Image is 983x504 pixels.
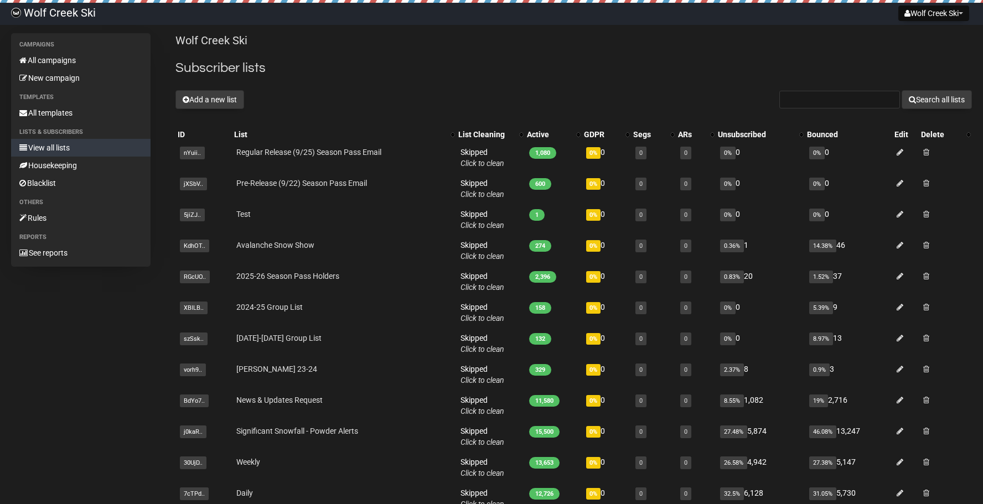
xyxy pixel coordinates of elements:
a: Click to clean [461,159,504,168]
span: RGcUO.. [180,271,210,283]
a: 0 [639,459,643,466]
li: Campaigns [11,38,151,51]
span: Skipped [461,179,504,199]
div: Active [527,129,571,140]
a: 0 [684,242,687,250]
a: All campaigns [11,51,151,69]
span: Skipped [461,365,504,385]
span: 0% [586,457,601,469]
span: 5jiZJ.. [180,209,205,221]
span: 27.48% [720,425,747,438]
a: See reports [11,244,151,262]
span: 15,500 [529,426,560,438]
span: nYuii.. [180,147,205,159]
td: 0 [582,173,631,204]
span: Skipped [461,148,504,168]
span: Skipped [461,334,504,354]
th: List Cleaning: No sort applied, activate to apply an ascending sort [456,127,525,142]
a: 0 [684,335,687,342]
span: 12,726 [529,488,560,500]
a: 0 [684,273,687,280]
div: Bounced [807,129,889,140]
a: 0 [639,304,643,311]
a: Click to clean [461,345,504,354]
span: 0% [586,364,601,376]
button: Add a new list [175,90,244,109]
a: [PERSON_NAME] 23-24 [236,365,317,373]
h2: Subscriber lists [175,58,972,78]
span: 158 [529,302,551,314]
td: 0 [582,235,631,266]
div: ARs [678,129,704,140]
span: 0% [809,209,825,221]
span: 11,580 [529,395,560,407]
span: 7cTPd.. [180,487,209,500]
div: List [234,129,445,140]
td: 8 [716,359,805,390]
td: 9 [805,297,892,328]
span: 329 [529,364,551,376]
span: j0kaR.. [180,425,206,438]
div: Segs [633,129,665,140]
a: 0 [684,397,687,404]
p: Wolf Creek Ski [175,33,972,48]
a: All templates [11,104,151,122]
div: Edit [894,129,917,140]
span: 0% [809,147,825,159]
span: 0% [586,240,601,252]
span: 2,396 [529,271,556,283]
td: 0 [716,173,805,204]
span: 600 [529,178,551,190]
a: 0 [639,149,643,157]
a: 0 [639,428,643,435]
a: 0 [639,335,643,342]
td: 13 [805,328,892,359]
span: Skipped [461,272,504,292]
span: 0% [720,209,736,221]
span: BdYo7.. [180,394,209,407]
span: 8.55% [720,394,744,407]
th: Edit: No sort applied, sorting is disabled [892,127,919,142]
a: Regular Release (9/25) Season Pass Email [236,148,381,157]
td: 3 [805,359,892,390]
th: Active: No sort applied, activate to apply an ascending sort [525,127,582,142]
td: 0 [582,359,631,390]
span: 0% [586,271,601,283]
span: 0% [586,333,601,345]
a: Click to clean [461,283,504,292]
a: Click to clean [461,438,504,446]
a: 0 [684,211,687,219]
span: 0% [586,209,601,221]
span: XBILB.. [180,302,208,314]
td: 1,082 [716,390,805,421]
span: 30UjD.. [180,456,206,469]
a: View all lists [11,139,151,157]
th: GDPR: No sort applied, activate to apply an ascending sort [582,127,631,142]
span: 132 [529,333,551,345]
span: 19% [809,394,828,407]
th: Segs: No sort applied, activate to apply an ascending sort [631,127,676,142]
span: 5.39% [809,302,833,314]
a: 0 [684,180,687,188]
td: 0 [716,297,805,328]
span: 0.9% [809,363,830,376]
a: 2024-25 Group List [236,303,303,311]
a: Click to clean [461,221,504,230]
td: 0 [582,204,631,235]
div: Unsubscribed [718,129,794,140]
a: Daily [236,489,253,497]
a: Click to clean [461,314,504,323]
th: ARs: No sort applied, activate to apply an ascending sort [676,127,715,142]
a: Click to clean [461,190,504,199]
span: 0% [586,395,601,407]
span: 31.05% [809,487,836,500]
span: jXSbV.. [180,178,207,190]
td: 37 [805,266,892,297]
a: 0 [639,211,643,219]
span: 0% [586,178,601,190]
a: 0 [684,304,687,311]
a: 0 [639,242,643,250]
td: 0 [582,452,631,483]
a: Click to clean [461,407,504,415]
td: 0 [582,328,631,359]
